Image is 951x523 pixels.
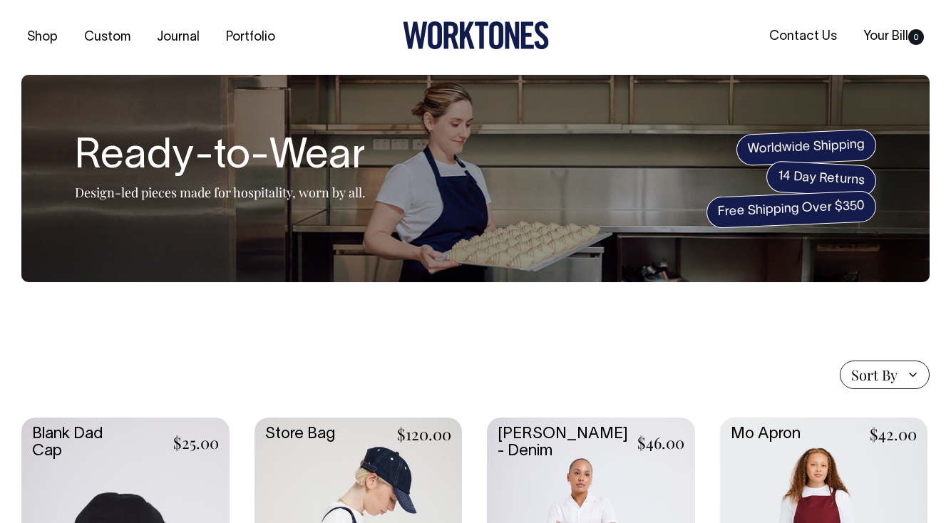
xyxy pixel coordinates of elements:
a: Contact Us [764,25,843,48]
a: Shop [21,26,63,49]
a: Journal [151,26,205,49]
a: Custom [78,26,136,49]
span: 14 Day Returns [766,160,877,197]
span: Sort By [851,366,898,383]
h1: Ready-to-Wear [75,135,366,180]
a: Portfolio [220,26,281,49]
span: Worldwide Shipping [736,129,877,166]
a: Your Bill0 [858,25,930,48]
p: Design-led pieces made for hospitality, worn by all. [75,184,366,201]
span: Free Shipping Over $350 [706,190,877,229]
span: 0 [908,29,924,45]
